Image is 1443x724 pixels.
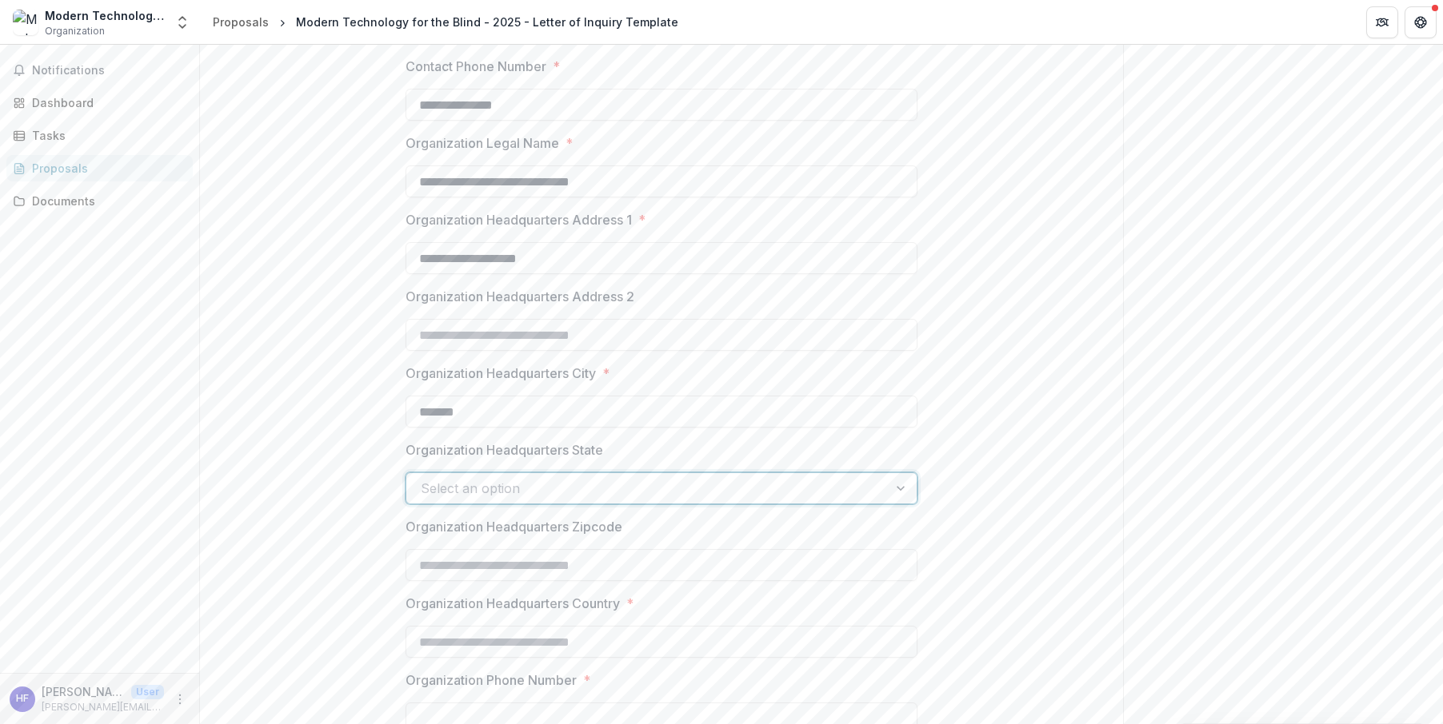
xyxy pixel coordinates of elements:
p: Organization Headquarters Zipcode [406,517,622,536]
div: Tasks [32,127,180,144]
span: Organization [45,24,105,38]
p: [PERSON_NAME][EMAIL_ADDRESS][DOMAIN_NAME] [42,700,164,714]
nav: breadcrumb [206,10,685,34]
button: Notifications [6,58,193,83]
a: Tasks [6,122,193,149]
div: Modern Technology for the Blind [45,7,165,24]
a: Documents [6,188,193,214]
button: Partners [1366,6,1398,38]
p: Contact Phone Number [406,57,546,76]
p: Organization Phone Number [406,670,577,690]
div: Helen Fernety [16,694,29,704]
p: Organization Headquarters Address 1 [406,210,632,229]
div: Proposals [32,160,180,177]
p: Organization Headquarters City [406,364,596,383]
button: Get Help [1405,6,1437,38]
img: Modern Technology for the Blind [13,10,38,35]
p: Organization Headquarters Address 2 [406,287,634,306]
div: Documents [32,193,180,209]
a: Proposals [6,155,193,181]
p: User [131,685,164,699]
div: Modern Technology for the Blind - 2025 - Letter of Inquiry Template [296,14,678,30]
span: Notifications [32,64,186,78]
p: [PERSON_NAME] [42,683,125,700]
p: Organization Headquarters State [406,440,603,459]
a: Dashboard [6,90,193,116]
p: Organization Legal Name [406,133,559,153]
div: Dashboard [32,94,180,111]
button: Open entity switcher [171,6,194,38]
p: Organization Headquarters Country [406,594,620,613]
button: More [170,690,190,709]
a: Proposals [206,10,275,34]
div: Proposals [213,14,269,30]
